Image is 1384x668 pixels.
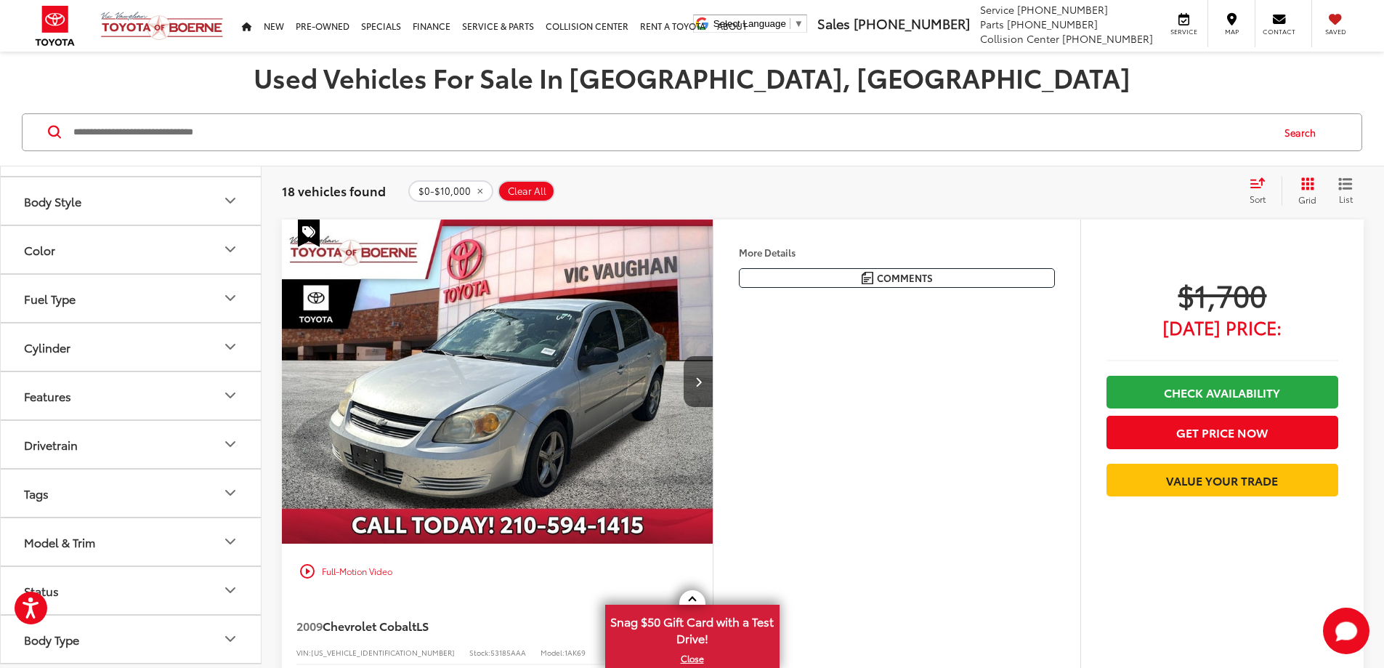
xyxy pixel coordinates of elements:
[24,389,71,403] div: Features
[24,486,49,500] div: Tags
[222,484,239,502] div: Tags
[100,11,224,41] img: Vic Vaughan Toyota of Boerne
[862,272,873,284] img: Comments
[1,177,262,225] button: Body StyleBody Style
[1338,193,1353,205] span: List
[296,617,323,634] span: 2009
[1263,27,1295,36] span: Contact
[281,220,714,544] a: 2009 Chevrolet Cobalt LS2009 Chevrolet Cobalt LS2009 Chevrolet Cobalt LS2009 Chevrolet Cobalt LS
[713,18,804,29] a: Select Language​
[490,647,526,658] span: 53185AAA
[1,226,262,273] button: ColorColor
[222,533,239,550] div: Model & Trim
[1282,177,1327,206] button: Grid View
[684,356,713,407] button: Next image
[24,243,55,257] div: Color
[281,220,714,544] div: 2009 Chevrolet Cobalt LS 0
[408,180,493,202] button: remove 0-10000
[222,192,239,209] div: Body Style
[24,535,95,549] div: Model & Trim
[1,372,262,419] button: FeaturesFeatures
[498,180,555,202] button: Clear All
[817,14,850,33] span: Sales
[1298,193,1316,206] span: Grid
[222,387,239,404] div: Features
[794,18,804,29] span: ▼
[24,291,76,305] div: Fuel Type
[298,220,320,247] span: Special
[1271,114,1337,150] button: Search
[24,632,79,646] div: Body Type
[1323,608,1369,654] button: Toggle Chat Window
[282,182,386,199] span: 18 vehicles found
[1250,193,1266,205] span: Sort
[980,17,1004,31] span: Parts
[1106,464,1338,496] a: Value Your Trade
[1215,27,1247,36] span: Map
[24,340,70,354] div: Cylinder
[1007,17,1098,31] span: [PHONE_NUMBER]
[24,584,59,597] div: Status
[416,617,429,634] span: LS
[1,567,262,614] button: StatusStatus
[24,438,78,451] div: Drivetrain
[1106,416,1338,448] button: Get Price Now
[1,616,262,663] button: Body TypeBody Type
[1106,376,1338,409] a: Check Availability
[222,630,239,648] div: Body Type
[1062,31,1153,46] span: [PHONE_NUMBER]
[739,268,1055,288] button: Comments
[222,582,239,599] div: Status
[980,31,1059,46] span: Collision Center
[564,647,586,658] span: 1AK69
[1319,27,1351,36] span: Saved
[1,518,262,566] button: Model & TrimModel & Trim
[222,241,239,258] div: Color
[72,115,1271,150] input: Search by Make, Model, or Keyword
[1,323,262,371] button: CylinderCylinder
[508,185,546,197] span: Clear All
[854,14,970,33] span: [PHONE_NUMBER]
[877,271,933,285] span: Comments
[790,18,790,29] span: ​
[1,470,262,517] button: TagsTags
[713,18,786,29] span: Select Language
[1,421,262,468] button: DrivetrainDrivetrain
[24,194,81,208] div: Body Style
[222,338,239,355] div: Cylinder
[222,289,239,307] div: Fuel Type
[296,618,648,634] a: 2009Chevrolet CobaltLS
[1168,27,1200,36] span: Service
[1323,608,1369,654] svg: Start Chat
[311,647,455,658] span: [US_VEHICLE_IDENTIFICATION_NUMBER]
[323,617,416,634] span: Chevrolet Cobalt
[1106,320,1338,334] span: [DATE] Price:
[1,275,262,322] button: Fuel TypeFuel Type
[1017,2,1108,17] span: [PHONE_NUMBER]
[739,247,1055,257] h4: More Details
[1242,177,1282,206] button: Select sort value
[1106,276,1338,313] span: $1,700
[607,606,778,651] span: Snag $50 Gift Card with a Test Drive!
[1327,177,1364,206] button: List View
[281,220,714,544] img: 2009 Chevrolet Cobalt LS
[296,647,311,658] span: VIN:
[418,185,471,197] span: $0-$10,000
[222,435,239,453] div: Drivetrain
[541,647,564,658] span: Model:
[980,2,1014,17] span: Service
[469,647,490,658] span: Stock:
